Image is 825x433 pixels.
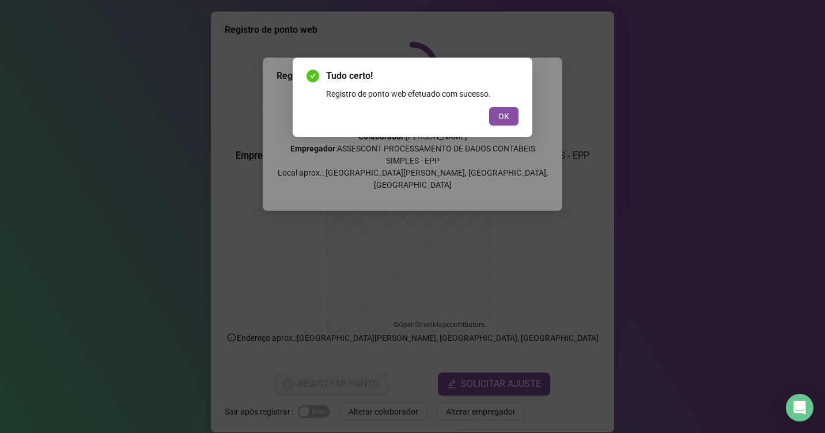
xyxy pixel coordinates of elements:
span: OK [498,110,509,123]
div: Registro de ponto web efetuado com sucesso. [326,88,519,100]
span: Tudo certo! [326,69,519,83]
button: OK [489,107,519,126]
span: check-circle [306,70,319,82]
div: Open Intercom Messenger [786,394,813,421]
